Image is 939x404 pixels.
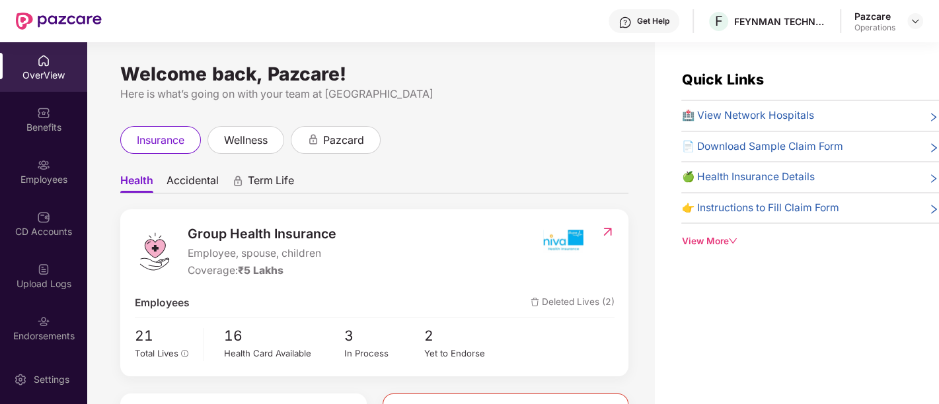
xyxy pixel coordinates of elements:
[681,71,763,88] span: Quick Links
[135,348,178,358] span: Total Lives
[681,108,813,124] span: 🏥 View Network Hospitals
[728,236,737,246] span: down
[323,132,364,149] span: pazcard
[248,174,294,193] span: Term Life
[910,16,920,26] img: svg+xml;base64,PHN2ZyBpZD0iRHJvcGRvd24tMzJ4MzIiIHhtbG5zPSJodHRwOi8vd3d3LnczLm9yZy8yMDAwL3N2ZyIgd2...
[135,325,195,347] span: 21
[637,16,669,26] div: Get Help
[181,350,189,358] span: info-circle
[601,225,615,238] img: RedirectIcon
[37,211,50,224] img: svg+xml;base64,PHN2ZyBpZD0iQ0RfQWNjb3VudHMiIGRhdGEtbmFtZT0iQ0QgQWNjb3VudHMiIHhtbG5zPSJodHRwOi8vd3...
[854,22,895,33] div: Operations
[188,224,336,244] span: Group Health Insurance
[232,175,244,187] div: animation
[681,234,939,248] div: View More
[734,15,827,28] div: FEYNMAN TECHNOLOGY PRIVATE LIMITED
[928,172,939,185] span: right
[120,174,153,193] span: Health
[120,86,628,102] div: Here is what’s going on with your team at [GEOGRAPHIC_DATA]
[681,200,839,217] span: 👉 Instructions to Fill Claim Form
[344,347,424,360] div: In Process
[14,373,27,386] img: svg+xml;base64,PHN2ZyBpZD0iU2V0dGluZy0yMHgyMCIgeG1sbnM9Imh0dHA6Ly93d3cudzMub3JnLzIwMDAvc3ZnIiB3aW...
[928,141,939,155] span: right
[37,158,50,172] img: svg+xml;base64,PHN2ZyBpZD0iRW1wbG95ZWVzIiB4bWxucz0iaHR0cDovL3d3dy53My5vcmcvMjAwMC9zdmciIHdpZHRoPS...
[135,232,174,271] img: logo
[135,295,190,312] span: Employees
[30,373,73,386] div: Settings
[238,264,283,277] span: ₹5 Lakhs
[715,13,723,29] span: F
[37,54,50,67] img: svg+xml;base64,PHN2ZyBpZD0iSG9tZSIgeG1sbnM9Imh0dHA6Ly93d3cudzMub3JnLzIwMDAvc3ZnIiB3aWR0aD0iMjAiIG...
[928,110,939,124] span: right
[681,169,814,185] span: 🍏 Health Insurance Details
[619,16,632,29] img: svg+xml;base64,PHN2ZyBpZD0iSGVscC0zMngzMiIgeG1sbnM9Imh0dHA6Ly93d3cudzMub3JnLzIwMDAvc3ZnIiB3aWR0aD...
[137,132,184,149] span: insurance
[188,263,336,279] div: Coverage:
[531,295,615,312] span: Deleted Lives (2)
[531,298,539,306] img: deleteIcon
[424,325,504,347] span: 2
[188,246,336,262] span: Employee, spouse, children
[307,133,319,145] div: animation
[37,106,50,119] img: svg+xml;base64,PHN2ZyBpZD0iQmVuZWZpdHMiIHhtbG5zPSJodHRwOi8vd3d3LnczLm9yZy8yMDAwL3N2ZyIgd2lkdGg9Ij...
[16,13,102,30] img: New Pazcare Logo
[120,69,628,79] div: Welcome back, Pazcare!
[344,325,424,347] span: 3
[538,224,587,257] img: insurerIcon
[424,347,504,360] div: Yet to Endorse
[224,325,344,347] span: 16
[224,347,344,360] div: Health Card Available
[681,139,843,155] span: 📄 Download Sample Claim Form
[854,10,895,22] div: Pazcare
[37,263,50,276] img: svg+xml;base64,PHN2ZyBpZD0iVXBsb2FkX0xvZ3MiIGRhdGEtbmFtZT0iVXBsb2FkIExvZ3MiIHhtbG5zPSJodHRwOi8vd3...
[37,315,50,328] img: svg+xml;base64,PHN2ZyBpZD0iRW5kb3JzZW1lbnRzIiB4bWxucz0iaHR0cDovL3d3dy53My5vcmcvMjAwMC9zdmciIHdpZH...
[224,132,268,149] span: wellness
[928,203,939,217] span: right
[167,174,219,193] span: Accidental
